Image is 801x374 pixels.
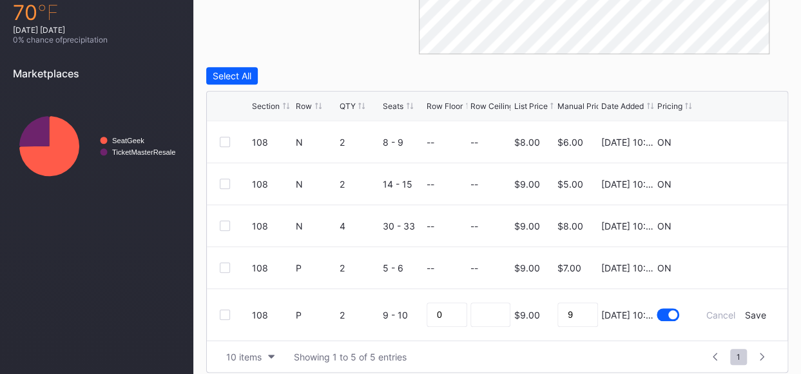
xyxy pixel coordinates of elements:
div: Row Floor [427,101,463,111]
div: ON [657,221,671,231]
div: 10 items [226,351,262,362]
div: N [296,221,336,231]
div: [DATE] 10:05AM [601,137,654,148]
svg: Chart title [13,90,180,202]
div: 2 [339,137,380,148]
div: ON [657,262,671,273]
div: -- [427,221,434,231]
div: [DATE] 10:05AM [601,310,654,320]
div: 8 - 9 [383,137,423,148]
div: 9 - 10 [383,310,423,320]
div: 2 [339,262,380,273]
div: 0 % chance of precipitation [13,35,180,44]
div: -- [427,179,434,190]
div: 108 [252,137,293,148]
div: 2 [339,179,380,190]
div: [DATE] 10:05AM [601,262,654,273]
div: Pricing [657,101,682,111]
div: [DATE] 10:05AM [601,179,654,190]
div: 4 [339,221,380,231]
div: Select All [213,70,251,81]
div: $9.00 [514,221,539,231]
div: Section [252,101,280,111]
div: -- [470,137,478,148]
div: $9.00 [514,262,539,273]
div: Seats [383,101,403,111]
div: 108 [252,262,293,273]
div: -- [470,262,478,273]
div: $9.00 [514,179,539,190]
div: -- [427,262,434,273]
div: 30 - 33 [383,221,423,231]
div: ON [657,179,671,190]
div: Save [745,310,766,320]
div: 2 [339,310,380,320]
div: [DATE] 10:05AM [601,221,654,231]
div: P [296,262,336,273]
div: 108 [252,310,293,320]
div: 5 - 6 [383,262,423,273]
div: -- [470,221,478,231]
div: Row [296,101,312,111]
text: SeatGeek [112,137,144,144]
div: $8.00 [557,221,598,231]
div: $5.00 [557,179,598,190]
div: 108 [252,221,293,231]
div: List Price [514,101,547,111]
div: $7.00 [557,262,598,273]
div: N [296,137,336,148]
text: TicketMasterResale [112,148,175,156]
button: 10 items [220,348,281,366]
button: Select All [206,67,258,84]
span: 1 [730,349,747,365]
div: P [296,310,336,320]
div: 108 [252,179,293,190]
div: Showing 1 to 5 of 5 entries [294,351,407,362]
div: $8.00 [514,137,539,148]
div: -- [470,179,478,190]
div: N [296,179,336,190]
div: ON [657,137,671,148]
div: QTY [339,101,355,111]
div: 14 - 15 [383,179,423,190]
div: [DATE] [DATE] [13,25,180,35]
div: Row Ceiling [470,101,514,111]
div: Date Added [601,101,644,111]
div: Marketplaces [13,67,180,80]
div: Cancel [706,310,735,320]
div: Manual Price [557,101,605,111]
div: $9.00 [514,310,539,320]
div: $6.00 [557,137,598,148]
div: -- [427,137,434,148]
